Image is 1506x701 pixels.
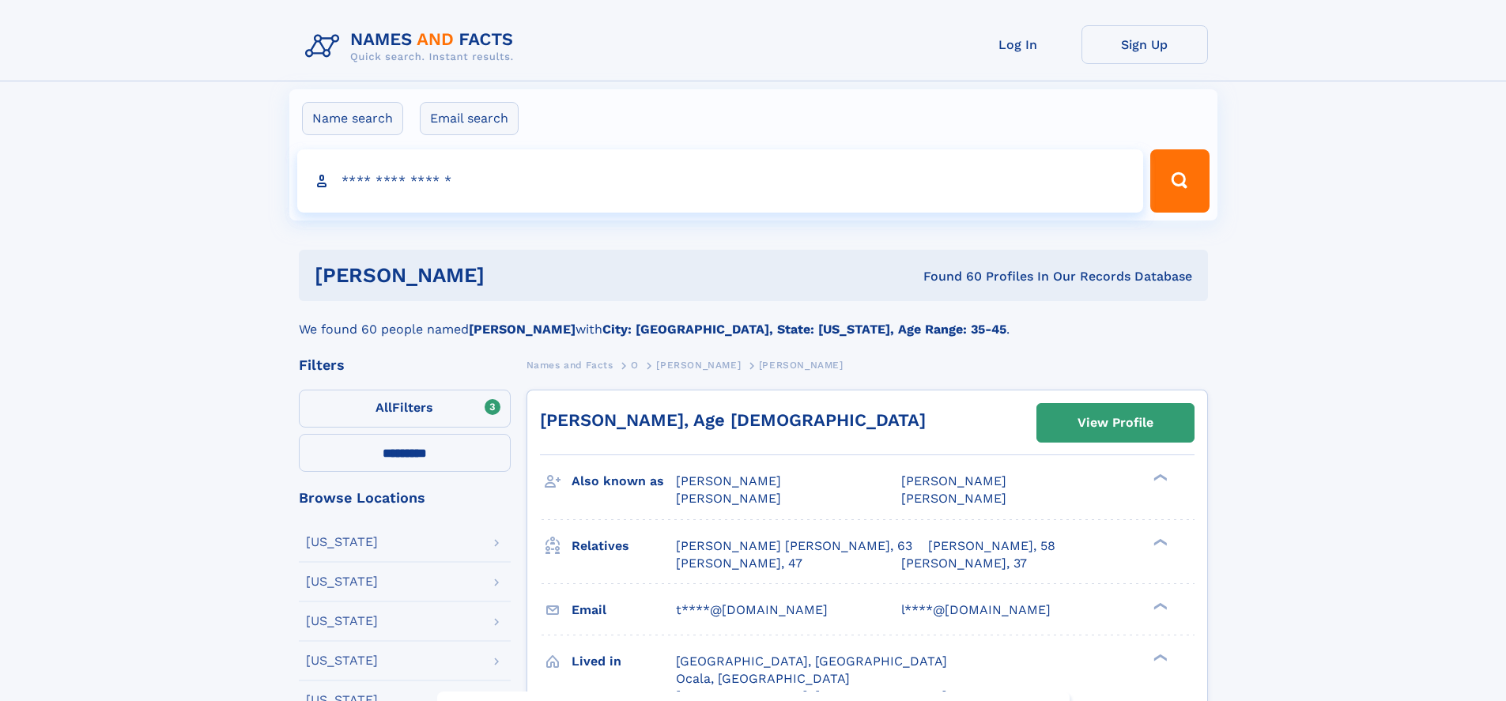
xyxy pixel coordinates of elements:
[306,615,378,628] div: [US_STATE]
[420,102,519,135] label: Email search
[299,390,511,428] label: Filters
[928,537,1055,555] a: [PERSON_NAME], 58
[759,360,844,371] span: [PERSON_NAME]
[1150,149,1209,213] button: Search Button
[704,268,1192,285] div: Found 60 Profiles In Our Records Database
[469,322,576,337] b: [PERSON_NAME]
[540,410,926,430] a: [PERSON_NAME], Age [DEMOGRAPHIC_DATA]
[299,25,527,68] img: Logo Names and Facts
[676,473,781,488] span: [PERSON_NAME]
[656,360,741,371] span: [PERSON_NAME]
[1149,652,1168,662] div: ❯
[299,301,1208,339] div: We found 60 people named with .
[676,654,947,669] span: [GEOGRAPHIC_DATA], [GEOGRAPHIC_DATA]
[656,355,741,375] a: [PERSON_NAME]
[1149,473,1168,483] div: ❯
[631,360,639,371] span: O
[306,654,378,667] div: [US_STATE]
[955,25,1081,64] a: Log In
[299,491,511,505] div: Browse Locations
[676,537,912,555] a: [PERSON_NAME] [PERSON_NAME], 63
[376,400,392,415] span: All
[901,491,1006,506] span: [PERSON_NAME]
[1037,404,1194,442] a: View Profile
[676,671,850,686] span: Ocala, [GEOGRAPHIC_DATA]
[315,266,704,285] h1: [PERSON_NAME]
[1149,601,1168,611] div: ❯
[901,473,1006,488] span: [PERSON_NAME]
[631,355,639,375] a: O
[572,597,676,624] h3: Email
[1081,25,1208,64] a: Sign Up
[297,149,1144,213] input: search input
[572,468,676,495] h3: Also known as
[676,555,802,572] a: [PERSON_NAME], 47
[572,648,676,675] h3: Lived in
[1149,537,1168,547] div: ❯
[676,491,781,506] span: [PERSON_NAME]
[302,102,403,135] label: Name search
[602,322,1006,337] b: City: [GEOGRAPHIC_DATA], State: [US_STATE], Age Range: 35-45
[299,358,511,372] div: Filters
[306,575,378,588] div: [US_STATE]
[527,355,613,375] a: Names and Facts
[572,533,676,560] h3: Relatives
[306,536,378,548] div: [US_STATE]
[1078,405,1153,441] div: View Profile
[901,555,1027,572] a: [PERSON_NAME], 37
